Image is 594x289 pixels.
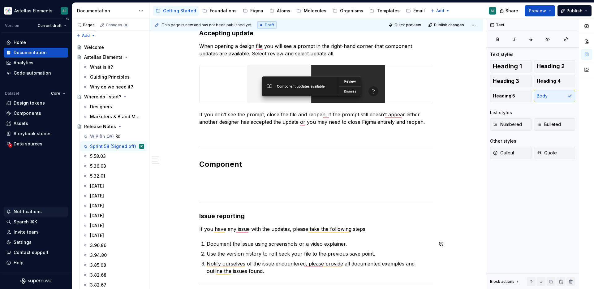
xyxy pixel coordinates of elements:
[5,23,19,28] div: Version
[90,242,106,248] div: 3.96.86
[14,60,33,66] div: Analytics
[80,112,147,122] a: Marketers & Brand Managers
[163,8,196,14] div: Getting Started
[74,52,147,62] a: Astellas Elements
[367,6,402,16] a: Templates
[525,5,555,16] button: Preview
[199,159,433,169] h2: Component
[90,222,104,229] div: [DATE]
[250,8,263,14] div: Figma
[1,4,71,17] button: Astellas ElementsSF
[74,122,147,132] a: Release Notes
[14,39,26,45] div: Home
[537,63,565,69] span: Heading 2
[529,8,546,14] span: Preview
[497,5,522,16] button: Share
[90,74,130,80] div: Guiding Principles
[14,110,41,116] div: Components
[4,129,68,139] a: Storybook stories
[557,5,592,16] button: Publish
[247,65,385,103] img: cd98702f-ec07-456c-8312-171ad8b7c735.png
[493,93,515,99] span: Heading 5
[210,8,237,14] div: Foundations
[106,23,128,28] div: Changes
[506,8,518,14] span: Share
[537,150,557,156] span: Quote
[4,98,68,108] a: Design tokens
[4,7,12,15] img: b2369ad3-f38c-46c1-b2a2-f2452fdbdcd2.png
[90,114,141,120] div: Marketers & Brand Managers
[14,131,52,137] div: Storybook stories
[4,58,68,68] a: Analytics
[80,141,147,151] a: Sprint 58 (Signed off)SF
[426,21,467,29] button: Publish changes
[77,23,95,28] div: Pages
[240,6,266,16] a: Figma
[153,6,199,16] a: Getting Started
[304,8,326,14] div: Molecules
[14,50,47,56] div: Documentation
[80,102,147,112] a: Designers
[490,147,532,159] button: Callout
[403,6,427,16] a: Email
[377,8,400,14] div: Templates
[80,231,147,240] a: [DATE]
[80,270,147,280] a: 3.82.68
[436,8,444,13] span: Add
[80,82,147,92] a: Why do we need it?
[490,138,516,144] div: Other styles
[4,108,68,118] a: Components
[4,119,68,128] a: Assets
[80,221,147,231] a: [DATE]
[90,173,105,179] div: 5.32.01
[4,258,68,268] button: Help
[537,121,561,127] span: Bulleted
[493,78,519,84] span: Heading 3
[537,78,561,84] span: Heading 4
[207,250,433,257] p: Use the version history to roll back your file to the previous save point.
[80,181,147,191] a: [DATE]
[90,272,106,278] div: 3.82.68
[493,121,522,127] span: Numbered
[14,100,45,106] div: Design tokens
[394,23,421,28] span: Quick preview
[4,217,68,227] button: Search ⌘K
[493,63,522,69] span: Heading 1
[4,207,68,217] button: Notifications
[199,42,433,57] p: When opening a design file you will see a prompt in the right-hand corner that component updates ...
[200,6,239,16] a: Foundations
[80,240,147,250] a: 3.96.86
[4,139,68,149] a: Data sources
[534,75,575,87] button: Heading 4
[74,92,147,102] a: Where do I start?
[80,151,147,161] a: 5.58.03
[153,5,427,17] div: Page tree
[90,143,136,149] div: Sprint 58 (Signed off)
[90,282,106,288] div: 3.82.67
[14,120,28,127] div: Assets
[90,104,112,110] div: Designers
[4,227,68,237] a: Invite team
[490,75,532,87] button: Heading 3
[123,23,128,28] span: 8
[14,260,24,266] div: Help
[80,250,147,260] a: 3.94.80
[14,209,42,215] div: Notifications
[90,133,114,140] div: WIP (In QA)
[90,183,104,189] div: [DATE]
[80,171,147,181] a: 5.32.01
[534,147,575,159] button: Quote
[90,64,113,70] div: What is it?
[80,132,147,141] a: WIP (In QA)
[62,8,67,13] div: SF
[493,150,514,156] span: Callout
[490,90,532,102] button: Heading 5
[4,68,68,78] a: Code automation
[14,229,38,235] div: Invite team
[63,15,72,23] button: Collapse sidebar
[90,153,106,159] div: 5.58.03
[4,37,68,47] a: Home
[207,240,433,248] p: Document the issue using screenshots or a video explainer.
[413,8,425,14] div: Email
[90,252,107,258] div: 3.94.80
